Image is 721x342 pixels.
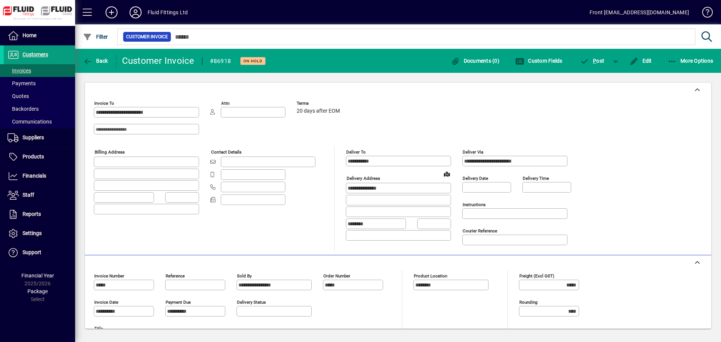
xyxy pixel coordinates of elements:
button: Edit [627,54,654,68]
span: Invoices [8,68,31,74]
a: Backorders [4,102,75,115]
app-page-header-button: Back [75,54,116,68]
mat-label: Invoice To [94,101,114,106]
span: Financial Year [21,273,54,279]
a: Home [4,26,75,45]
a: Support [4,243,75,262]
a: Communications [4,115,75,128]
span: Reports [23,211,41,217]
button: Profile [124,6,148,19]
span: Communications [8,119,52,125]
a: Reports [4,205,75,224]
button: Custom Fields [513,54,564,68]
span: Staff [23,192,34,198]
mat-label: Rounding [519,300,537,305]
mat-label: Courier Reference [463,228,497,234]
button: Documents (0) [449,54,501,68]
span: Settings [23,230,42,236]
span: Documents (0) [451,58,499,64]
mat-label: Product location [414,273,447,279]
a: Invoices [4,64,75,77]
mat-label: Deliver via [463,149,483,155]
mat-label: Title [94,326,103,331]
mat-label: Delivery time [523,176,549,181]
mat-label: Freight (excl GST) [519,273,554,279]
span: Edit [629,58,652,64]
a: Financials [4,167,75,185]
span: Customers [23,51,48,57]
div: Customer Invoice [122,55,195,67]
span: Package [27,288,48,294]
span: Custom Fields [515,58,563,64]
mat-label: Delivery status [237,300,266,305]
span: Customer Invoice [126,33,168,41]
mat-label: Invoice date [94,300,118,305]
button: More Options [666,54,715,68]
span: Financials [23,173,46,179]
span: Quotes [8,93,29,99]
button: Filter [81,30,110,44]
mat-label: Order number [323,273,350,279]
a: Products [4,148,75,166]
mat-label: Attn [221,101,229,106]
a: Quotes [4,90,75,102]
mat-label: Payment due [166,300,191,305]
mat-label: Reference [166,273,185,279]
a: Staff [4,186,75,205]
span: Filter [83,34,108,40]
span: ost [580,58,605,64]
span: Suppliers [23,134,44,140]
span: On hold [243,59,262,63]
div: Front [EMAIL_ADDRESS][DOMAIN_NAME] [590,6,689,18]
span: Back [83,58,108,64]
span: Payments [8,80,36,86]
mat-label: Invoice number [94,273,124,279]
div: Fluid Fittings Ltd [148,6,188,18]
a: Payments [4,77,75,90]
a: Suppliers [4,128,75,147]
span: Terms [297,101,342,106]
span: Support [23,249,41,255]
button: Back [81,54,110,68]
mat-label: Sold by [237,273,252,279]
a: View on map [441,168,453,180]
span: Home [23,32,36,38]
a: Settings [4,224,75,243]
mat-label: Deliver To [346,149,366,155]
button: Add [100,6,124,19]
span: Products [23,154,44,160]
div: #86918 [210,55,231,67]
a: Knowledge Base [697,2,712,26]
span: P [593,58,596,64]
mat-label: Instructions [463,202,486,207]
mat-label: Delivery date [463,176,488,181]
span: 20 days after EOM [297,108,340,114]
button: Post [576,54,608,68]
span: More Options [668,58,713,64]
span: Backorders [8,106,39,112]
